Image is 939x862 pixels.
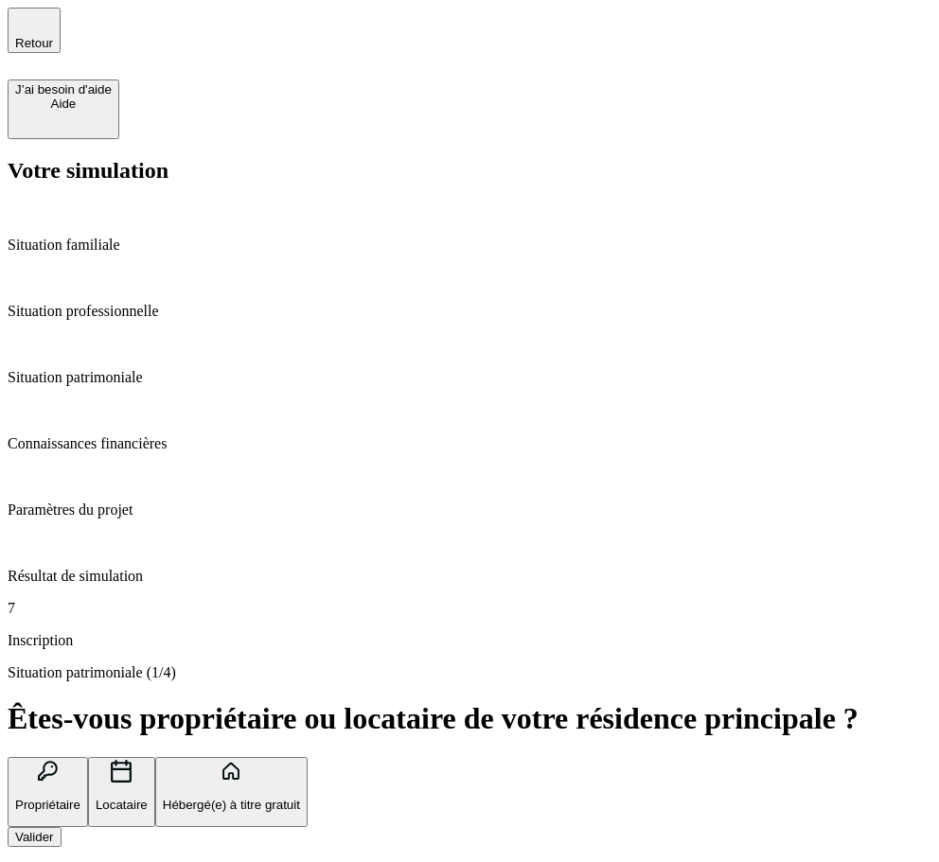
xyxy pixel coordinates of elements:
[155,757,308,828] button: Hébergé(e) à titre gratuit
[15,36,53,50] span: Retour
[8,435,931,452] p: Connaissances financières
[8,664,931,681] p: Situation patrimoniale (1/4)
[8,600,931,617] p: 7
[88,757,155,828] button: Locataire
[8,8,61,53] button: Retour
[8,701,931,736] h1: Êtes-vous propriétaire ou locataire de votre résidence principale ?
[15,82,112,97] div: J’ai besoin d'aide
[8,369,931,386] p: Situation patrimoniale
[8,158,931,184] h2: Votre simulation
[8,632,931,649] p: Inscription
[163,798,300,812] p: Hébergé(e) à titre gratuit
[8,79,119,139] button: J’ai besoin d'aideAide
[8,237,931,254] p: Situation familiale
[8,501,931,519] p: Paramètres du projet
[15,830,54,844] div: Valider
[8,568,931,585] p: Résultat de simulation
[8,757,88,828] button: Propriétaire
[8,303,931,320] p: Situation professionnelle
[15,97,112,111] div: Aide
[15,798,80,812] p: Propriétaire
[8,827,62,847] button: Valider
[96,798,148,812] p: Locataire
